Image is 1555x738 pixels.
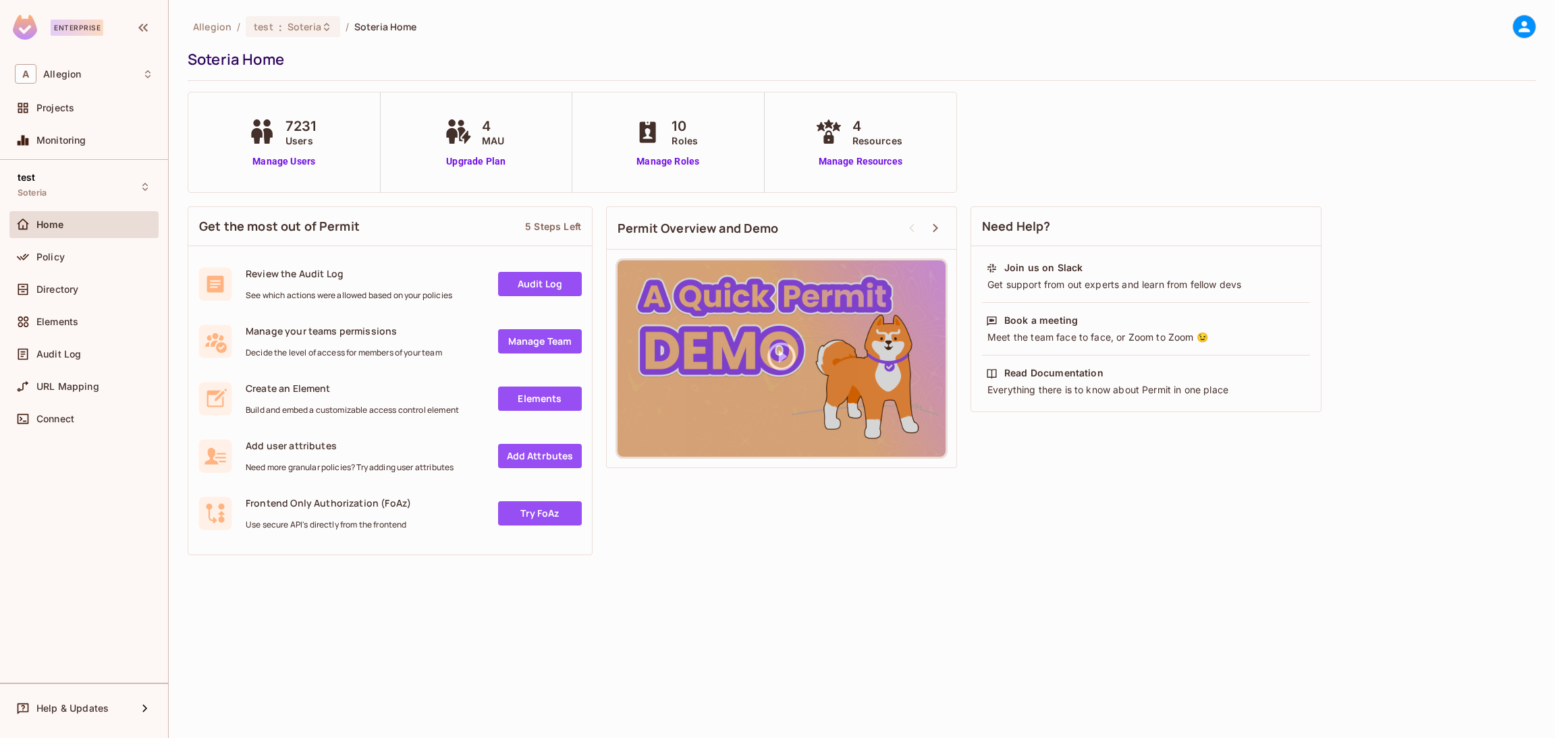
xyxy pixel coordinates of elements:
[354,20,417,33] span: Soteria Home
[482,116,504,136] span: 4
[1004,261,1083,275] div: Join us on Slack
[278,22,283,32] span: :
[188,49,1529,69] div: Soteria Home
[288,20,321,33] span: Soteria
[13,15,37,40] img: SReyMgAAAABJRU5ErkJggg==
[986,383,1306,397] div: Everything there is to know about Permit in one place
[498,444,582,468] a: Add Attrbutes
[51,20,103,36] div: Enterprise
[498,272,582,296] a: Audit Log
[246,382,459,395] span: Create an Element
[482,134,504,148] span: MAU
[631,154,705,169] a: Manage Roles
[246,462,454,473] span: Need more granular policies? Try adding user attributes
[246,324,442,337] span: Manage your teams permissions
[986,278,1306,291] div: Get support from out experts and learn from fellow devs
[246,439,454,452] span: Add user attributes
[525,220,581,233] div: 5 Steps Left
[36,284,78,295] span: Directory
[36,103,74,113] span: Projects
[36,703,109,714] span: Help & Updates
[245,154,323,169] a: Manage Users
[498,501,582,526] a: Try FoAz
[1004,314,1078,327] div: Book a meeting
[986,331,1306,344] div: Meet the team face to face, or Zoom to Zoom 😉
[246,347,442,358] span: Decide the level of access for members of your team
[18,188,47,198] span: Soteria
[852,134,902,148] span: Resources
[36,414,74,424] span: Connect
[285,134,317,148] span: Users
[246,267,452,280] span: Review the Audit Log
[15,64,36,84] span: A
[36,219,64,230] span: Home
[246,496,411,509] span: Frontend Only Authorization (FoAz)
[246,405,459,416] span: Build and embed a customizable access control element
[36,349,81,360] span: Audit Log
[254,20,273,33] span: test
[1004,366,1103,380] div: Read Documentation
[36,381,99,392] span: URL Mapping
[982,218,1051,235] span: Need Help?
[672,134,698,148] span: Roles
[246,290,452,301] span: See which actions were allowed based on your policies
[672,116,698,136] span: 10
[237,20,240,33] li: /
[812,154,909,169] a: Manage Resources
[852,116,902,136] span: 4
[441,154,511,169] a: Upgrade Plan
[285,116,317,136] span: 7231
[36,316,78,327] span: Elements
[618,220,779,237] span: Permit Overview and Demo
[346,20,349,33] li: /
[199,218,360,235] span: Get the most out of Permit
[193,20,231,33] span: the active workspace
[36,135,86,146] span: Monitoring
[498,387,582,411] a: Elements
[36,252,65,262] span: Policy
[498,329,582,353] a: Manage Team
[18,172,36,183] span: test
[43,69,81,80] span: Workspace: Allegion
[246,519,411,530] span: Use secure API's directly from the frontend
